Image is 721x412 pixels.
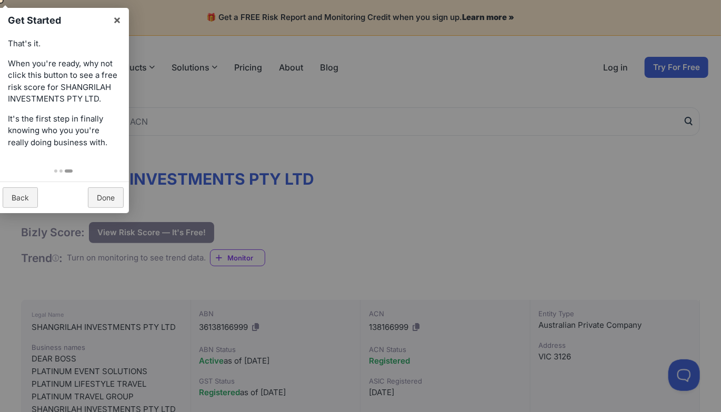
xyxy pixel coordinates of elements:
a: Done [88,187,124,208]
a: × [105,8,129,32]
p: When you're ready, why not click this button to see a free risk score for SHANGRILAH INVESTMENTS ... [8,58,118,105]
a: Back [3,187,38,208]
h1: Get Started [8,13,107,27]
p: That's it. [8,38,118,50]
p: It's the first step in finally knowing who you you're really doing business with. [8,113,118,149]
